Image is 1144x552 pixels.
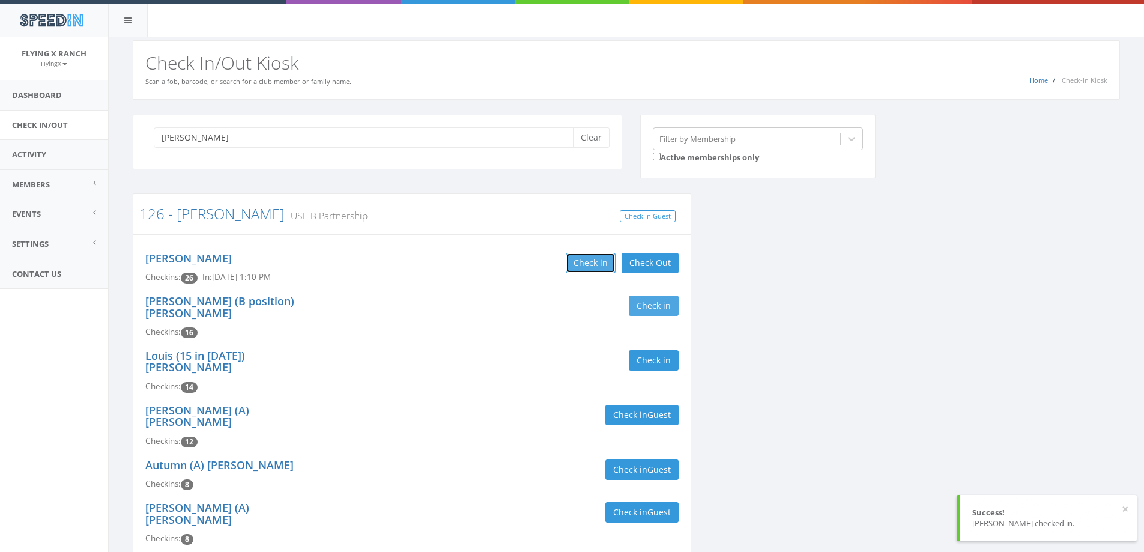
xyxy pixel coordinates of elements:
[659,133,736,144] div: Filter by Membership
[181,327,198,338] span: Checkin count
[12,179,50,190] span: Members
[647,506,671,518] span: Guest
[145,500,249,527] a: [PERSON_NAME] (A) [PERSON_NAME]
[145,326,181,337] span: Checkins:
[653,153,661,160] input: Active memberships only
[202,271,271,282] span: In: [DATE] 1:10 PM
[1062,76,1107,85] span: Check-In Kiosk
[145,403,249,429] a: [PERSON_NAME] (A) [PERSON_NAME]
[629,350,679,371] button: Check in
[181,437,198,447] span: Checkin count
[620,210,676,223] a: Check In Guest
[145,348,245,375] a: Louis (15 in [DATE]) [PERSON_NAME]
[647,464,671,475] span: Guest
[145,458,294,472] a: Autumn (A) [PERSON_NAME]
[622,253,679,273] button: Check Out
[145,381,181,392] span: Checkins:
[653,150,759,163] label: Active memberships only
[145,478,181,489] span: Checkins:
[14,9,89,31] img: speedin_logo.png
[12,238,49,249] span: Settings
[605,502,679,523] button: Check inGuest
[145,271,181,282] span: Checkins:
[1029,76,1048,85] a: Home
[605,405,679,425] button: Check inGuest
[41,58,67,68] a: FlyingX
[145,533,181,544] span: Checkins:
[154,127,582,148] input: Search a name to check in
[145,435,181,446] span: Checkins:
[41,59,67,68] small: FlyingX
[629,296,679,316] button: Check in
[22,48,86,59] span: Flying X Ranch
[145,77,351,86] small: Scan a fob, barcode, or search for a club member or family name.
[566,253,616,273] button: Check in
[181,534,193,545] span: Checkin count
[181,479,193,490] span: Checkin count
[181,382,198,393] span: Checkin count
[573,127,610,148] button: Clear
[1122,503,1128,515] button: ×
[145,53,1107,73] h2: Check In/Out Kiosk
[972,507,1125,518] div: Success!
[181,273,198,284] span: Checkin count
[647,409,671,420] span: Guest
[145,251,232,265] a: [PERSON_NAME]
[145,294,294,320] a: [PERSON_NAME] (B position) [PERSON_NAME]
[972,518,1125,529] div: [PERSON_NAME] checked in.
[605,459,679,480] button: Check inGuest
[12,268,61,279] span: Contact Us
[139,204,285,223] a: 126 - [PERSON_NAME]
[12,208,41,219] span: Events
[285,209,368,222] small: USE B Partnership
